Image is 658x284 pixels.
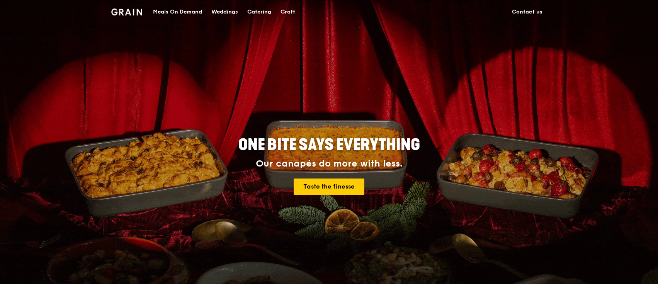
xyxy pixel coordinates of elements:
a: Taste the finesse [294,179,364,195]
div: Craft [281,0,295,24]
a: Craft [276,0,300,24]
a: Contact us [507,0,547,24]
div: Catering [247,0,271,24]
span: ONE BITE SAYS EVERYTHING [238,136,420,154]
a: Weddings [207,0,243,24]
div: Our canapés do more with less. [190,158,468,169]
div: Weddings [211,0,238,24]
a: Catering [243,0,276,24]
img: Grain [111,9,143,15]
div: Meals On Demand [153,0,202,24]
